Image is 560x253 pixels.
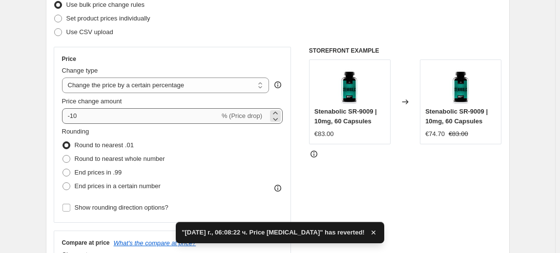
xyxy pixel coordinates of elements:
[75,155,165,162] span: Round to nearest whole number
[75,141,134,149] span: Round to nearest .01
[66,28,113,36] span: Use CSV upload
[330,65,369,104] img: STENABOLIC_80x.jpg
[441,65,480,104] img: STENABOLIC_80x.jpg
[62,97,122,105] span: Price change amount
[182,228,364,237] span: "[DATE] г., 06:08:22 ч. Price [MEDICAL_DATA]" has reverted!
[425,129,445,139] div: €74.70
[449,129,468,139] strike: €83.00
[62,108,220,124] input: -15
[114,239,196,247] button: What's the compare at price?
[62,55,76,63] h3: Price
[314,129,334,139] div: €83.00
[62,239,110,247] h3: Compare at price
[75,182,161,190] span: End prices in a certain number
[309,47,502,55] h6: STOREFRONT EXAMPLE
[66,1,145,8] span: Use bulk price change rules
[62,67,98,74] span: Change type
[314,108,377,125] span: Stenabolic SR-9009 | 10mg, 60 Capsules
[66,15,150,22] span: Set product prices individually
[425,108,488,125] span: Stenabolic SR-9009 | 10mg, 60 Capsules
[75,204,168,211] span: Show rounding direction options?
[62,128,89,135] span: Rounding
[273,80,283,90] div: help
[75,169,122,176] span: End prices in .99
[222,112,262,119] span: % (Price drop)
